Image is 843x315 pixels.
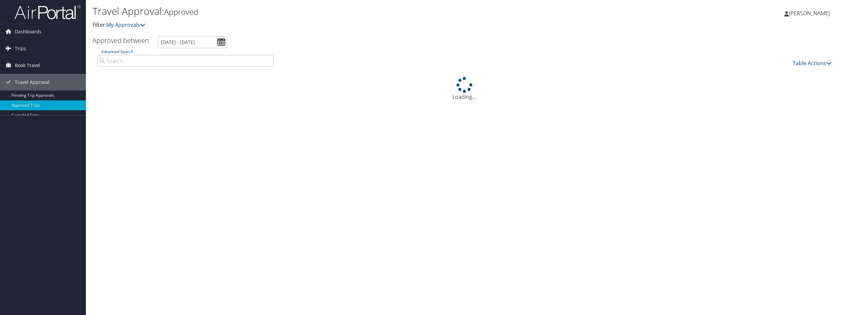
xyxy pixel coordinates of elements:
h1: Travel Approval: [92,4,588,18]
small: Approved [164,6,198,17]
span: Book Travel [15,57,40,74]
div: Loading... [92,77,836,101]
span: Trips [15,40,26,57]
input: Advanced Search [97,55,274,67]
a: Advanced Search [101,49,133,54]
span: [PERSON_NAME] [789,10,830,17]
p: Filter: [92,21,588,29]
h3: Approved between: [92,36,151,45]
a: [PERSON_NAME] [784,3,836,23]
span: Dashboards [15,23,42,40]
a: My Approvals [106,21,145,28]
a: Table Actions [793,59,831,67]
input: [DATE] - [DATE] [158,36,227,48]
span: Travel Approval [15,74,50,90]
img: airportal-logo.png [15,4,81,20]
